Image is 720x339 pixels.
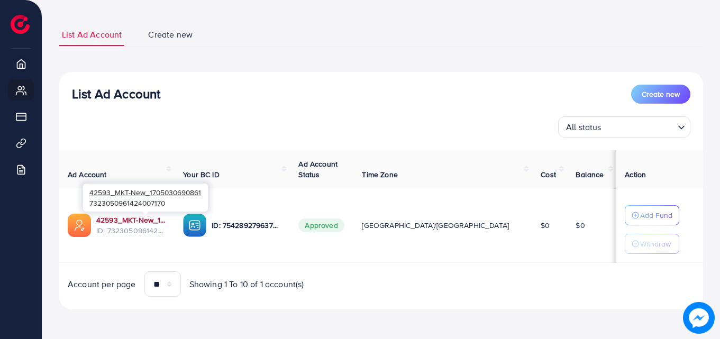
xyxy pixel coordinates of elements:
span: Time Zone [362,169,397,180]
span: Cost [541,169,556,180]
span: Account per page [68,278,136,290]
span: Ad Account Status [298,159,338,180]
button: Add Fund [625,205,679,225]
span: Approved [298,218,344,232]
button: Withdraw [625,234,679,254]
img: image [683,302,715,334]
div: 7323050961424007170 [83,184,208,212]
span: $0 [541,220,550,231]
img: ic-ads-acc.e4c84228.svg [68,214,91,237]
button: Create new [631,85,690,104]
a: 42593_MKT-New_1705030690861 [96,215,166,225]
span: [GEOGRAPHIC_DATA]/[GEOGRAPHIC_DATA] [362,220,509,231]
img: logo [11,15,30,34]
img: ic-ba-acc.ded83a64.svg [183,214,206,237]
span: Your BC ID [183,169,220,180]
span: 42593_MKT-New_1705030690861 [89,187,201,197]
div: Search for option [558,116,690,138]
p: Withdraw [640,237,671,250]
p: ID: 7542892796370649089 [212,219,281,232]
span: $0 [576,220,585,231]
span: Create new [642,89,680,99]
span: All status [564,120,604,135]
span: Balance [576,169,604,180]
p: Add Fund [640,209,672,222]
h3: List Ad Account [72,86,160,102]
span: Action [625,169,646,180]
span: Create new [148,29,193,41]
span: ID: 7323050961424007170 [96,225,166,236]
input: Search for option [605,117,673,135]
span: List Ad Account [62,29,122,41]
span: Ad Account [68,169,107,180]
span: Showing 1 To 10 of 1 account(s) [189,278,304,290]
